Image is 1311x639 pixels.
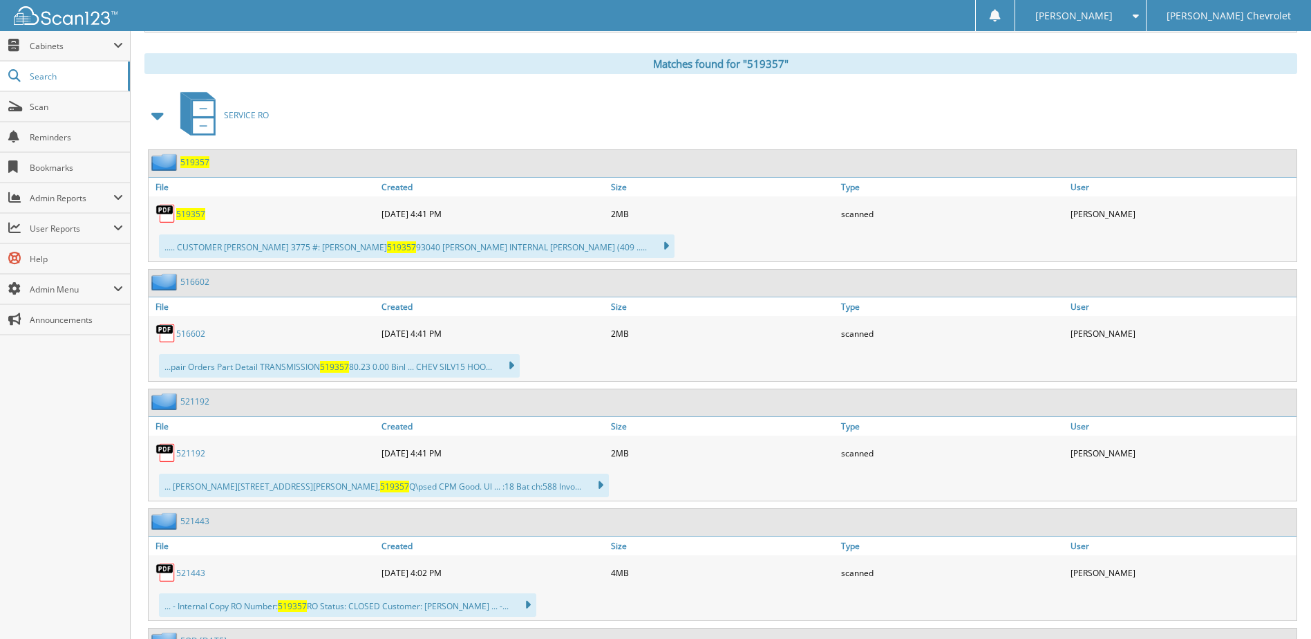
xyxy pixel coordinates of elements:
span: Admin Menu [30,284,113,295]
a: User [1067,417,1296,436]
a: File [149,537,378,555]
div: 2MB [607,200,837,228]
span: 519357 [278,600,307,612]
a: 519357 [180,156,209,168]
div: scanned [838,559,1067,586]
div: 4MB [607,559,837,586]
a: File [149,178,378,196]
div: [DATE] 4:41 PM [378,200,607,228]
a: Size [607,297,837,316]
img: PDF.png [155,562,176,583]
span: Cabinets [30,40,113,52]
div: [PERSON_NAME] [1067,200,1296,228]
div: [PERSON_NAME] [1067,439,1296,467]
a: Size [607,417,837,436]
img: folder2.png [151,154,180,171]
div: [DATE] 4:41 PM [378,439,607,467]
img: PDF.png [155,203,176,224]
span: [PERSON_NAME] [1035,12,1113,20]
a: File [149,297,378,316]
div: 2MB [607,439,837,467]
span: Help [30,253,123,265]
div: scanned [838,439,1067,467]
a: Type [838,537,1067,555]
a: User [1067,537,1296,555]
span: [PERSON_NAME] Chevrolet [1167,12,1291,20]
span: 519357 [320,361,349,373]
div: Matches found for "519357" [144,53,1297,74]
a: Type [838,297,1067,316]
a: Created [378,178,607,196]
div: scanned [838,200,1067,228]
a: Created [378,297,607,316]
a: SERVICE RO [172,88,269,142]
a: Created [378,537,607,555]
span: 519357 [387,241,416,253]
span: SERVICE RO [224,109,269,121]
a: Type [838,417,1067,436]
div: ... [PERSON_NAME][STREET_ADDRESS][PERSON_NAME], Q\psed CPM Good. Ul ... :18 Bat ch:588 Invo... [159,474,609,497]
span: Scan [30,101,123,113]
div: 2MB [607,319,837,347]
a: Size [607,178,837,196]
a: File [149,417,378,436]
a: Created [378,417,607,436]
img: scan123-logo-white.svg [14,6,117,25]
div: ..... CUSTOMER [PERSON_NAME] 3775 #: [PERSON_NAME] 93040 [PERSON_NAME] INTERNAL [PERSON_NAME] (40... [159,234,675,258]
div: [DATE] 4:02 PM [378,559,607,586]
div: [DATE] 4:41 PM [378,319,607,347]
img: folder2.png [151,273,180,290]
a: 519357 [176,208,205,220]
span: Announcements [30,314,123,326]
div: ... - Internal Copy RO Number: RO Status: CLOSED Customer: [PERSON_NAME] ... -... [159,593,536,617]
span: User Reports [30,223,113,234]
a: 521443 [180,515,209,527]
a: Type [838,178,1067,196]
a: User [1067,297,1296,316]
div: [PERSON_NAME] [1067,319,1296,347]
a: User [1067,178,1296,196]
img: folder2.png [151,512,180,530]
span: Search [30,71,121,82]
img: PDF.png [155,323,176,344]
span: 519357 [380,481,409,492]
span: Reminders [30,131,123,143]
a: 516602 [180,276,209,288]
div: [PERSON_NAME] [1067,559,1296,586]
div: scanned [838,319,1067,347]
a: 521192 [180,396,209,407]
img: PDF.png [155,443,176,463]
iframe: Chat Widget [1242,573,1311,639]
a: 521192 [176,447,205,459]
span: Admin Reports [30,192,113,204]
img: folder2.png [151,393,180,410]
span: Bookmarks [30,162,123,174]
a: 516602 [176,328,205,340]
div: ...pair Orders Part Detail TRANSMISSION 80.23 0.00 Binl ... CHEV SILV15 HOO... [159,354,520,378]
a: 521443 [176,567,205,579]
a: Size [607,537,837,555]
